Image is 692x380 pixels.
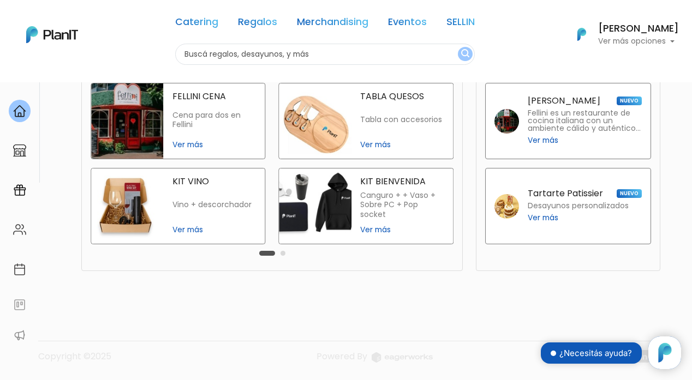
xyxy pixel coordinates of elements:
[648,336,681,369] iframe: trengo-widget-launcher
[175,17,218,31] a: Catering
[485,332,648,376] iframe: trengo-widget-status
[617,189,642,198] span: NUEVO
[360,139,444,150] span: Ver más
[91,168,266,244] a: kit vino KIT VINO Vino + descorchador Ver más
[528,110,642,132] p: Fellini es un restaurante de cocina italiana con un ambiente cálido y auténtico, ideal para disfr...
[13,263,26,276] img: calendar-87d922413cdce8b2cf7b7f5f62616a5cf9e4887200fb71536465627b3292af00.svg
[13,144,26,157] img: marketplace-4ceaa7011d94191e9ded77b95e3339b90024bf715f7c57f8cf31f2d8c509eaba.svg
[172,139,256,150] span: Ver más
[172,224,256,236] span: Ver más
[598,24,679,34] h6: [PERSON_NAME]
[617,96,642,105] span: NUEVO
[528,212,558,224] span: Ver más
[279,83,454,159] a: tabla quesos TABLA QUESOS Tabla con accesorios Ver más
[175,44,475,65] input: Buscá regalos, desayunos, y más
[317,350,433,371] a: Powered By
[528,189,603,198] p: Tartarte Patissier
[360,92,444,101] p: TABLA QUESOS
[26,26,78,43] img: PlanIt Logo
[279,83,352,159] img: tabla quesos
[485,83,651,159] a: [PERSON_NAME] NUEVO Fellini es un restaurante de cocina italiana con un ambiente cálido y auténti...
[360,224,444,236] span: Ver más
[91,168,164,244] img: kit vino
[485,168,651,244] a: Tartarte Patissier NUEVO Desayunos personalizados Ver más
[172,200,256,209] p: Vino + descorchador
[494,109,519,134] img: fellini
[13,105,26,118] img: home-e721727adea9d79c4d83392d1f703f7f8bce08238fde08b1acbfd93340b81755.svg
[360,191,444,219] p: Canguro + + Vaso + Sobre PC + Pop socket
[528,202,629,210] p: Desayunos personalizados
[91,83,164,159] img: fellini cena
[172,111,256,130] p: Cena para dos en Fellini
[494,194,519,219] img: tartarte patissier
[13,223,26,236] img: people-662611757002400ad9ed0e3c099ab2801c6687ba6c219adb57efc949bc21e19d.svg
[360,177,444,186] p: KIT BIENVENIDA
[528,135,558,146] span: Ver más
[172,92,256,101] p: FELLINI CENA
[388,17,427,31] a: Eventos
[528,96,600,105] p: [PERSON_NAME]
[461,49,469,59] img: search_button-432b6d5273f82d61273b3651a40e1bd1b912527efae98b1b7a1b2c0702e16a8d.svg
[446,17,475,31] a: SELLIN
[13,329,26,342] img: partners-52edf745621dab592f3b2c58e3bca9d71375a7ef29c3b500c9f145b62cc070d4.svg
[281,251,285,256] button: Carousel Page 2
[570,22,594,46] img: PlanIt Logo
[172,177,256,186] p: KIT VINO
[256,246,288,260] div: Carousel Pagination
[279,168,352,244] img: kit bienvenida
[13,184,26,197] img: campaigns-02234683943229c281be62815700db0a1741e53638e28bf9629b52c665b00959.svg
[259,251,275,256] button: Carousel Page 1 (Current Slide)
[38,350,111,371] p: Copyright ©2025
[317,350,367,363] span: translation missing: es.layouts.footer.powered_by
[372,352,433,363] img: logo_eagerworks-044938b0bf012b96b195e05891a56339191180c2d98ce7df62ca656130a436fa.svg
[238,17,277,31] a: Regalos
[360,115,444,124] p: Tabla con accesorios
[563,20,679,49] button: PlanIt Logo [PERSON_NAME] Ver más opciones
[13,298,26,311] img: feedback-78b5a0c8f98aac82b08bfc38622c3050aee476f2c9584af64705fc4e61158814.svg
[91,83,266,159] a: fellini cena FELLINI CENA Cena para dos en Fellini Ver más
[297,17,368,31] a: Merchandising
[279,168,454,244] a: kit bienvenida KIT BIENVENIDA Canguro + + Vaso + Sobre PC + Pop socket Ver más
[598,38,679,45] p: Ver más opciones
